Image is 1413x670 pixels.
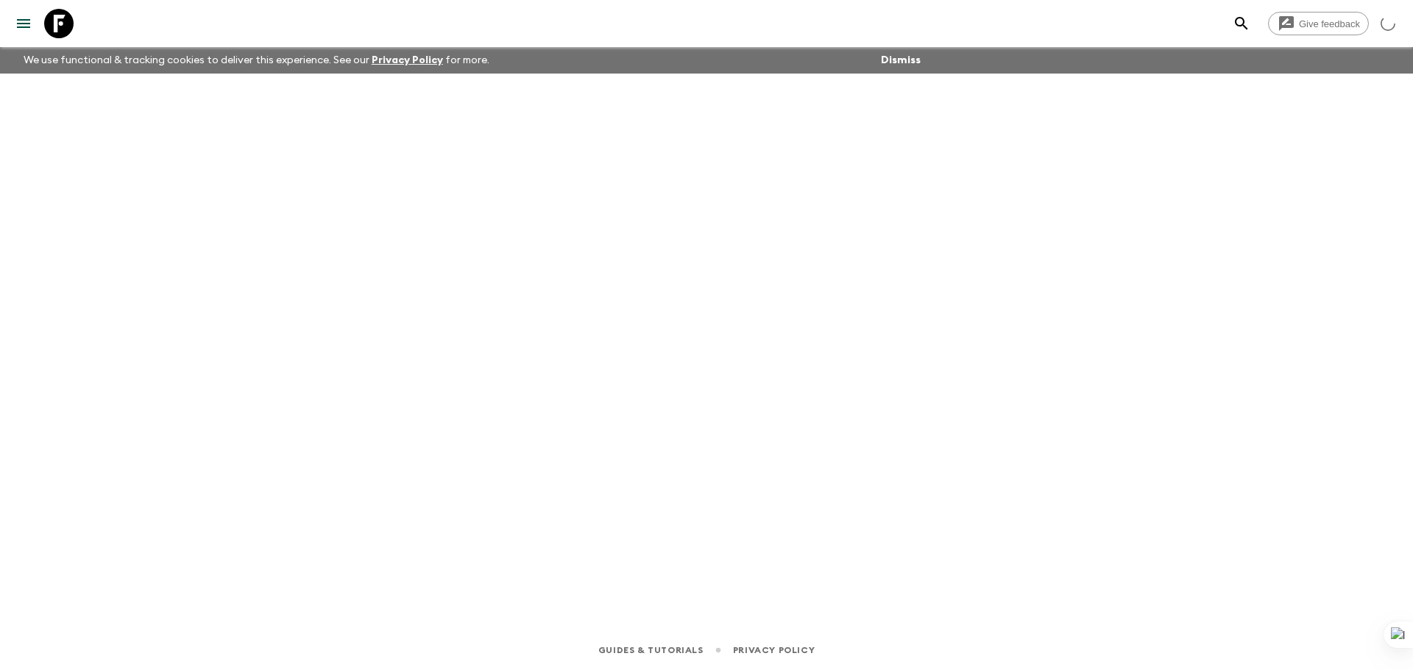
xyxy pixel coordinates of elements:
p: We use functional & tracking cookies to deliver this experience. See our for more. [18,47,495,74]
a: Guides & Tutorials [598,642,704,658]
a: Give feedback [1268,12,1369,35]
button: Dismiss [877,50,924,71]
a: Privacy Policy [372,55,443,65]
button: search adventures [1227,9,1256,38]
span: Give feedback [1291,18,1368,29]
a: Privacy Policy [733,642,815,658]
button: menu [9,9,38,38]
